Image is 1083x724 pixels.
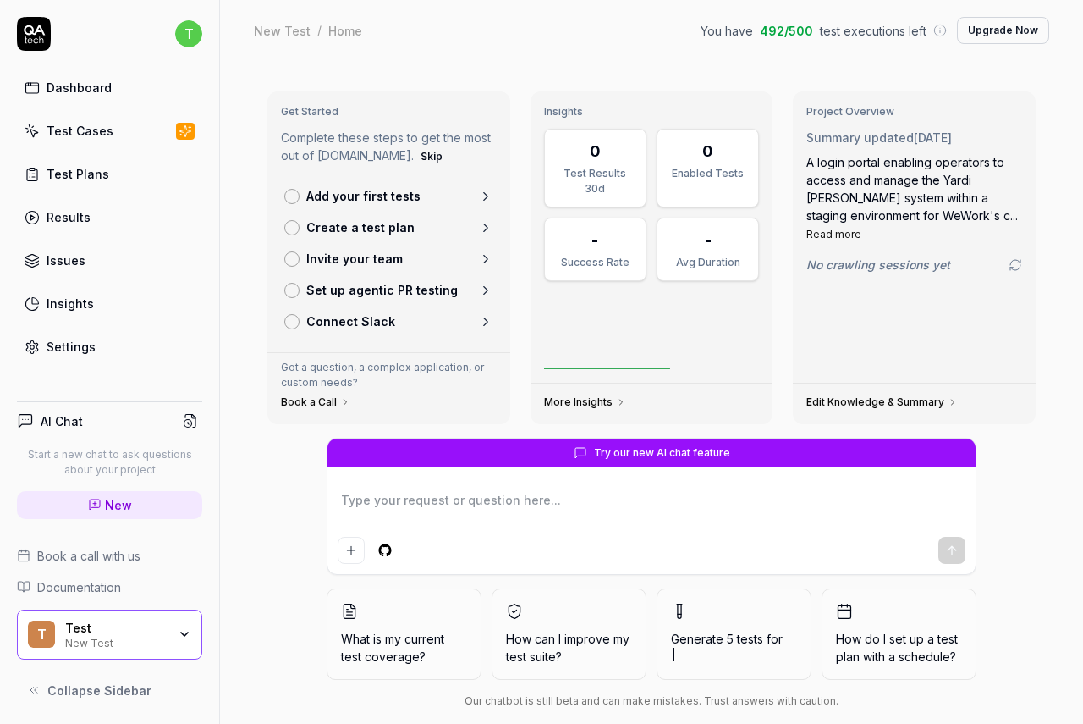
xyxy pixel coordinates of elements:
button: How do I set up a test plan with a schedule? [822,589,976,680]
a: Dashboard [17,71,202,104]
button: TTestNew Test [17,610,202,660]
span: A login portal enabling operators to access and manage the Yardi [PERSON_NAME] system within a st... [806,155,1018,223]
span: test executions left [820,22,926,40]
div: Success Rate [555,255,635,270]
div: Settings [47,338,96,356]
div: Test Plans [47,165,109,183]
span: T [28,621,55,648]
button: Generate 5 tests for [657,589,811,680]
div: Our chatbot is still beta and can make mistakes. Trust answers with caution. [327,694,976,709]
a: Test Plans [17,158,202,191]
p: Connect Slack [306,312,395,330]
p: Set up agentic PR testing [306,281,458,299]
p: Create a test plan [306,218,415,236]
div: Avg Duration [668,255,748,270]
span: No crawling sessions yet [806,256,950,274]
div: - [591,229,598,251]
div: Enabled Tests [668,166,748,181]
span: Book a call with us [37,547,140,565]
button: Collapse Sidebar [17,673,202,707]
button: How can I improve my test suite? [492,589,646,680]
div: 0 [702,140,713,163]
a: Invite your team [278,243,500,274]
a: Book a call with us [17,547,202,565]
button: t [175,17,202,51]
button: Add attachment [338,537,365,564]
a: Issues [17,244,202,277]
span: How do I set up a test plan with a schedule? [836,630,962,666]
p: Invite your team [306,250,403,268]
time: [DATE] [914,130,952,145]
span: t [175,20,202,47]
a: Set up agentic PR testing [278,274,500,306]
a: More Insights [544,395,626,409]
div: Test Cases [47,122,113,140]
p: Complete these steps to get the most out of [DOMAIN_NAME]. [281,129,497,167]
p: Got a question, a complex application, or custom needs? [281,360,497,390]
h4: AI Chat [41,412,83,430]
span: How can I improve my test suite? [506,630,632,666]
a: Add your first tests [278,180,500,212]
button: What is my current test coverage? [327,589,481,680]
a: Results [17,201,202,234]
h3: Insights [544,105,760,119]
span: Collapse Sidebar [47,682,151,699]
a: Edit Knowledge & Summary [806,395,958,409]
div: Test Results 30d [555,166,635,196]
span: You have [701,22,753,40]
div: Test [65,621,167,636]
h3: Project Overview [806,105,1022,119]
span: 492 / 500 [760,22,813,40]
button: Read more [806,227,861,242]
span: Generate 5 tests for [671,630,797,666]
a: Insights [17,287,202,320]
span: Documentation [37,578,121,596]
div: - [705,229,712,251]
div: / [317,22,322,39]
span: New [105,496,132,514]
div: Results [47,208,91,226]
a: Documentation [17,578,202,596]
a: Connect Slack [278,306,500,337]
a: Go to crawling settings [1009,258,1022,272]
div: Insights [47,295,94,312]
p: Start a new chat to ask questions about your project [17,447,202,478]
h3: Get Started [281,105,497,119]
p: Add your first tests [306,187,421,205]
div: 0 [590,140,601,163]
span: Summary updated [806,130,914,145]
button: Skip [417,146,446,167]
button: Upgrade Now [957,17,1049,44]
div: Dashboard [47,79,112,97]
div: New Test [254,22,311,39]
span: Try our new AI chat feature [594,445,730,461]
div: New Test [65,635,167,649]
a: Test Cases [17,114,202,147]
span: What is my current test coverage? [341,630,467,666]
a: Book a Call [281,395,350,409]
div: Issues [47,251,85,269]
a: Create a test plan [278,212,500,243]
a: Settings [17,330,202,363]
div: Home [328,22,362,39]
a: New [17,491,202,519]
